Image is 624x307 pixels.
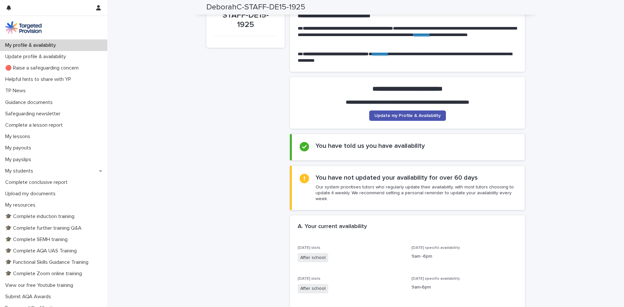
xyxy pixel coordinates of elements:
[3,76,76,83] p: Helpful hints to share with YP
[3,213,80,220] p: 🎓 Complete induction training
[3,282,78,288] p: View our free Youtube training
[3,88,31,94] p: TP News
[3,294,56,300] p: Submit AQA Awards
[3,42,61,48] p: My profile & availability
[3,248,82,254] p: 🎓 Complete AQA UAS Training
[3,65,84,71] p: 🔴 Raise a safeguarding concern
[3,157,36,163] p: My payslips
[3,225,87,231] p: 🎓 Complete further training Q&A
[411,253,517,260] p: 9am -6pm
[316,174,478,182] h2: You have not updated your availability for over 60 days
[316,184,517,202] p: Our system prioritises tutors who regularly update their availability, with most tutors choosing ...
[3,168,38,174] p: My students
[3,179,73,185] p: Complete conclusive report
[3,99,58,106] p: Guidance documents
[3,191,61,197] p: Upload my documents
[3,237,73,243] p: 🎓 Complete SEMH training
[3,111,66,117] p: Safeguarding newsletter
[3,134,35,140] p: My lessons
[298,246,320,250] span: [DATE] slots
[3,54,71,60] p: Update profile & availability
[3,271,87,277] p: 🎓 Complete Zoom online training
[411,277,460,281] span: [DATE] specific availability
[3,259,94,265] p: 🎓 Functional Skills Guidance Training
[298,253,328,262] span: After school
[369,110,446,121] a: Update my Profile & Availability
[298,223,367,230] h2: A. Your current availability
[411,284,517,291] p: 9am-6pm
[3,145,36,151] p: My payouts
[411,246,460,250] span: [DATE] specific availability
[206,3,305,12] h2: DeborahC-STAFF-DE15-1925
[374,113,441,118] span: Update my Profile & Availability
[298,277,320,281] span: [DATE] slots
[3,122,68,128] p: Complete a lesson report
[298,284,328,293] span: After school
[214,1,277,29] p: DeborahC-STAFF-DE15-1925
[3,202,41,208] p: My resources
[316,142,425,150] h2: You have told us you have availability
[5,21,42,34] img: M5nRWzHhSzIhMunXDL62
